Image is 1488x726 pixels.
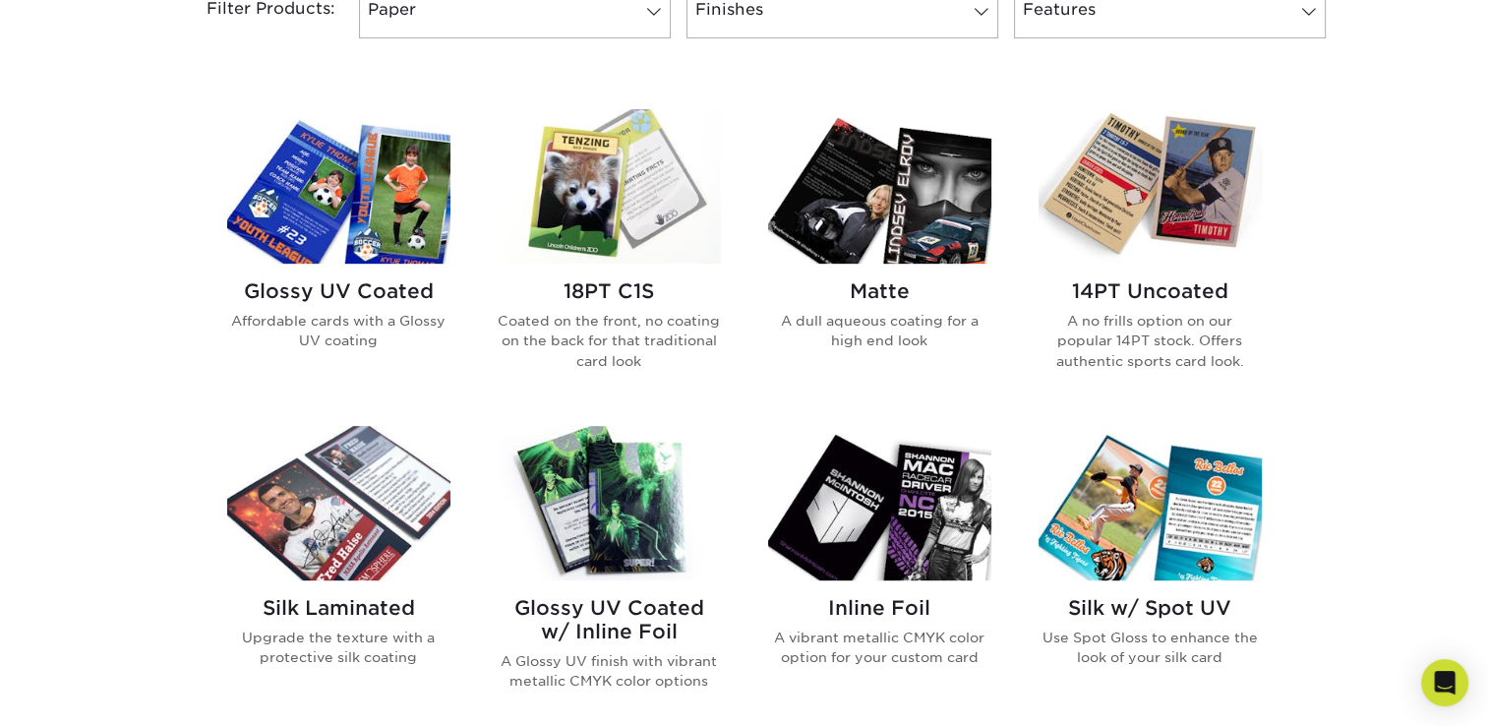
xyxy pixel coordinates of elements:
p: Coated on the front, no coating on the back for that traditional card look [498,311,721,371]
img: 14PT Uncoated Trading Cards [1039,109,1262,264]
a: 14PT Uncoated Trading Cards 14PT Uncoated A no frills option on our popular 14PT stock. Offers au... [1039,109,1262,402]
p: A vibrant metallic CMYK color option for your custom card [768,628,991,668]
p: Affordable cards with a Glossy UV coating [227,311,450,351]
p: A Glossy UV finish with vibrant metallic CMYK color options [498,651,721,692]
img: Glossy UV Coated Trading Cards [227,109,450,264]
h2: Glossy UV Coated w/ Inline Foil [498,596,721,643]
img: Silk w/ Spot UV Trading Cards [1039,426,1262,580]
a: Silk Laminated Trading Cards Silk Laminated Upgrade the texture with a protective silk coating [227,426,450,723]
h2: 14PT Uncoated [1039,279,1262,303]
img: Silk Laminated Trading Cards [227,426,450,580]
img: Matte Trading Cards [768,109,991,264]
p: Upgrade the texture with a protective silk coating [227,628,450,668]
img: 18PT C1S Trading Cards [498,109,721,264]
a: Matte Trading Cards Matte A dull aqueous coating for a high end look [768,109,991,402]
h2: Silk w/ Spot UV [1039,596,1262,620]
h2: Silk Laminated [227,596,450,620]
a: 18PT C1S Trading Cards 18PT C1S Coated on the front, no coating on the back for that traditional ... [498,109,721,402]
a: Silk w/ Spot UV Trading Cards Silk w/ Spot UV Use Spot Gloss to enhance the look of your silk card [1039,426,1262,723]
p: Use Spot Gloss to enhance the look of your silk card [1039,628,1262,668]
p: A no frills option on our popular 14PT stock. Offers authentic sports card look. [1039,311,1262,371]
h2: Inline Foil [768,596,991,620]
p: A dull aqueous coating for a high end look [768,311,991,351]
a: Inline Foil Trading Cards Inline Foil A vibrant metallic CMYK color option for your custom card [768,426,991,723]
h2: Matte [768,279,991,303]
h2: Glossy UV Coated [227,279,450,303]
a: Glossy UV Coated w/ Inline Foil Trading Cards Glossy UV Coated w/ Inline Foil A Glossy UV finish ... [498,426,721,723]
h2: 18PT C1S [498,279,721,303]
a: Glossy UV Coated Trading Cards Glossy UV Coated Affordable cards with a Glossy UV coating [227,109,450,402]
img: Glossy UV Coated w/ Inline Foil Trading Cards [498,426,721,580]
img: Inline Foil Trading Cards [768,426,991,580]
div: Open Intercom Messenger [1421,659,1468,706]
